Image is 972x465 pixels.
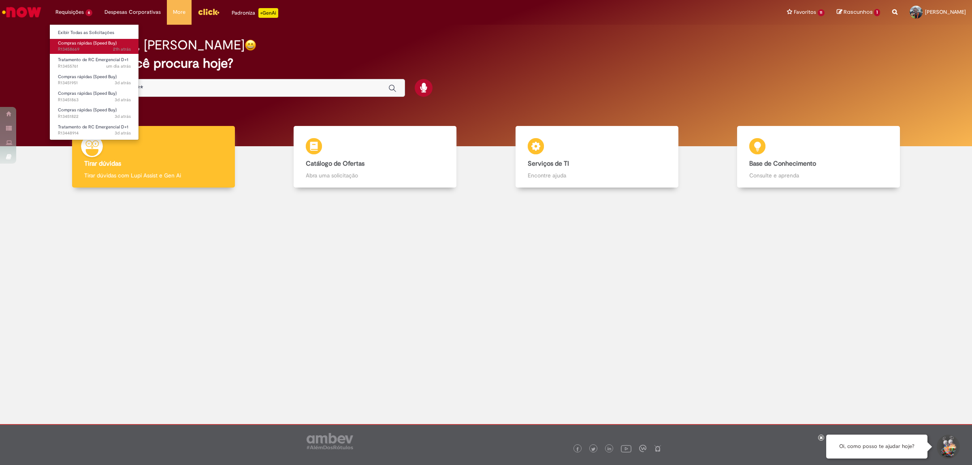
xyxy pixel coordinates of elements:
[43,126,264,188] a: Tirar dúvidas Tirar dúvidas com Lupi Assist e Gen Ai
[113,46,131,52] time: 28/08/2025 15:25:54
[115,80,131,86] span: 3d atrás
[232,8,278,18] div: Padroniza
[925,9,966,15] span: [PERSON_NAME]
[84,160,121,168] b: Tirar dúvidas
[58,97,131,103] span: R13451863
[837,9,880,16] a: Rascunhos
[173,8,185,16] span: More
[50,39,139,54] a: Aberto R13458669 : Compras rápidas (Speed Buy)
[50,55,139,70] a: Aberto R13455761 : Tratamento de RC Emergencial D+1
[50,123,139,138] a: Aberto R13448914 : Tratamento de RC Emergencial D+1
[50,28,139,37] a: Exibir Todas as Solicitações
[708,126,930,188] a: Base de Conhecimento Consulte e aprenda
[576,447,580,451] img: logo_footer_facebook.png
[607,447,612,452] img: logo_footer_linkedin.png
[826,435,927,459] div: Oi, como posso te ajudar hoje?
[58,107,117,113] span: Compras rápidas (Speed Buy)
[528,160,569,168] b: Serviços de TI
[591,447,595,451] img: logo_footer_twitter.png
[49,24,139,140] ul: Requisições
[115,80,131,86] time: 27/08/2025 11:36:25
[58,74,117,80] span: Compras rápidas (Speed Buy)
[58,124,128,130] span: Tratamento de RC Emergencial D+1
[115,130,131,136] time: 26/08/2025 15:03:06
[115,113,131,119] time: 27/08/2025 11:17:53
[58,90,117,96] span: Compras rápidas (Speed Buy)
[486,126,708,188] a: Serviços de TI Encontre ajuda
[113,46,131,52] span: 21h atrás
[258,8,278,18] p: +GenAi
[936,435,960,459] button: Iniciar Conversa de Suporte
[85,9,92,16] span: 6
[115,97,131,103] span: 3d atrás
[245,39,256,51] img: happy-face.png
[818,9,825,16] span: 11
[58,80,131,86] span: R13451951
[58,63,131,70] span: R13455761
[50,73,139,87] a: Aberto R13451951 : Compras rápidas (Speed Buy)
[844,8,873,16] span: Rascunhos
[749,160,816,168] b: Base de Conhecimento
[106,63,131,69] span: um dia atrás
[50,106,139,121] a: Aberto R13451822 : Compras rápidas (Speed Buy)
[58,46,131,53] span: R13458669
[58,57,128,63] span: Tratamento de RC Emergencial D+1
[1,4,43,20] img: ServiceNow
[528,171,666,179] p: Encontre ajuda
[874,9,880,16] span: 1
[81,38,245,52] h2: Boa tarde, [PERSON_NAME]
[198,6,220,18] img: click_logo_yellow_360x200.png
[115,130,131,136] span: 3d atrás
[55,8,84,16] span: Requisições
[307,433,353,449] img: logo_footer_ambev_rotulo_gray.png
[639,445,646,452] img: logo_footer_workplace.png
[115,97,131,103] time: 27/08/2025 11:23:53
[264,126,486,188] a: Catálogo de Ofertas Abra uma solicitação
[306,171,444,179] p: Abra uma solicitação
[50,89,139,104] a: Aberto R13451863 : Compras rápidas (Speed Buy)
[749,171,888,179] p: Consulte e aprenda
[58,40,117,46] span: Compras rápidas (Speed Buy)
[106,63,131,69] time: 28/08/2025 08:33:31
[81,56,891,70] h2: O que você procura hoje?
[306,160,364,168] b: Catálogo de Ofertas
[654,445,661,452] img: logo_footer_naosei.png
[621,443,631,454] img: logo_footer_youtube.png
[58,130,131,137] span: R13448914
[794,8,816,16] span: Favoritos
[104,8,161,16] span: Despesas Corporativas
[115,113,131,119] span: 3d atrás
[84,171,223,179] p: Tirar dúvidas com Lupi Assist e Gen Ai
[58,113,131,120] span: R13451822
